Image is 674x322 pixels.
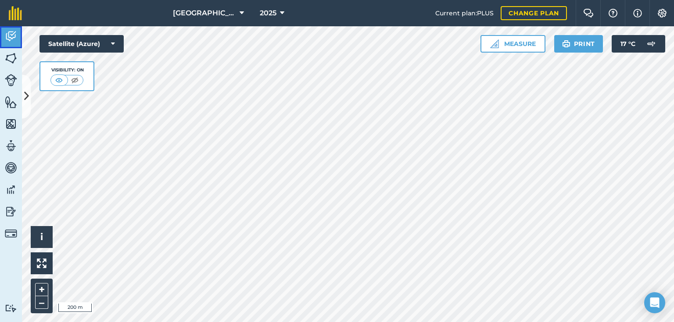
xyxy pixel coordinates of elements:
span: 17 ° C [620,35,635,53]
img: svg+xml;base64,PD94bWwgdmVyc2lvbj0iMS4wIiBlbmNvZGluZz0idXRmLTgiPz4KPCEtLSBHZW5lcmF0b3I6IEFkb2JlIE... [642,35,660,53]
img: svg+xml;base64,PHN2ZyB4bWxucz0iaHR0cDovL3d3dy53My5vcmcvMjAwMC9zdmciIHdpZHRoPSI1NiIgaGVpZ2h0PSI2MC... [5,117,17,131]
div: Open Intercom Messenger [644,292,665,313]
span: i [40,231,43,242]
img: svg+xml;base64,PD94bWwgdmVyc2lvbj0iMS4wIiBlbmNvZGluZz0idXRmLTgiPz4KPCEtLSBHZW5lcmF0b3I6IEFkb2JlIE... [5,74,17,86]
button: i [31,226,53,248]
span: 2025 [260,8,276,18]
img: svg+xml;base64,PD94bWwgdmVyc2lvbj0iMS4wIiBlbmNvZGluZz0idXRmLTgiPz4KPCEtLSBHZW5lcmF0b3I6IEFkb2JlIE... [5,183,17,196]
img: svg+xml;base64,PHN2ZyB4bWxucz0iaHR0cDovL3d3dy53My5vcmcvMjAwMC9zdmciIHdpZHRoPSIxOSIgaGVpZ2h0PSIyNC... [562,39,570,49]
img: Two speech bubbles overlapping with the left bubble in the forefront [583,9,594,18]
span: Current plan : PLUS [435,8,494,18]
img: svg+xml;base64,PD94bWwgdmVyc2lvbj0iMS4wIiBlbmNvZGluZz0idXRmLTgiPz4KPCEtLSBHZW5lcmF0b3I6IEFkb2JlIE... [5,139,17,152]
button: – [35,296,48,309]
img: A cog icon [657,9,667,18]
img: Four arrows, one pointing top left, one top right, one bottom right and the last bottom left [37,258,47,268]
button: Print [554,35,603,53]
img: svg+xml;base64,PD94bWwgdmVyc2lvbj0iMS4wIiBlbmNvZGluZz0idXRmLTgiPz4KPCEtLSBHZW5lcmF0b3I6IEFkb2JlIE... [5,205,17,218]
img: Ruler icon [490,39,499,48]
img: svg+xml;base64,PHN2ZyB4bWxucz0iaHR0cDovL3d3dy53My5vcmcvMjAwMC9zdmciIHdpZHRoPSI1NiIgaGVpZ2h0PSI2MC... [5,52,17,65]
button: Measure [480,35,545,53]
img: svg+xml;base64,PD94bWwgdmVyc2lvbj0iMS4wIiBlbmNvZGluZz0idXRmLTgiPz4KPCEtLSBHZW5lcmF0b3I6IEFkb2JlIE... [5,161,17,174]
img: A question mark icon [608,9,618,18]
img: svg+xml;base64,PD94bWwgdmVyc2lvbj0iMS4wIiBlbmNvZGluZz0idXRmLTgiPz4KPCEtLSBHZW5lcmF0b3I6IEFkb2JlIE... [5,227,17,240]
img: svg+xml;base64,PD94bWwgdmVyc2lvbj0iMS4wIiBlbmNvZGluZz0idXRmLTgiPz4KPCEtLSBHZW5lcmF0b3I6IEFkb2JlIE... [5,304,17,312]
a: Change plan [501,6,567,20]
button: + [35,283,48,296]
button: Satellite (Azure) [39,35,124,53]
img: svg+xml;base64,PD94bWwgdmVyc2lvbj0iMS4wIiBlbmNvZGluZz0idXRmLTgiPz4KPCEtLSBHZW5lcmF0b3I6IEFkb2JlIE... [5,30,17,43]
img: svg+xml;base64,PHN2ZyB4bWxucz0iaHR0cDovL3d3dy53My5vcmcvMjAwMC9zdmciIHdpZHRoPSI1MCIgaGVpZ2h0PSI0MC... [54,76,65,85]
span: [GEOGRAPHIC_DATA] [173,8,236,18]
button: 17 °C [612,35,665,53]
img: svg+xml;base64,PHN2ZyB4bWxucz0iaHR0cDovL3d3dy53My5vcmcvMjAwMC9zdmciIHdpZHRoPSI1MCIgaGVpZ2h0PSI0MC... [69,76,80,85]
img: fieldmargin Logo [9,6,22,20]
img: svg+xml;base64,PHN2ZyB4bWxucz0iaHR0cDovL3d3dy53My5vcmcvMjAwMC9zdmciIHdpZHRoPSI1NiIgaGVpZ2h0PSI2MC... [5,96,17,109]
img: svg+xml;base64,PHN2ZyB4bWxucz0iaHR0cDovL3d3dy53My5vcmcvMjAwMC9zdmciIHdpZHRoPSIxNyIgaGVpZ2h0PSIxNy... [633,8,642,18]
div: Visibility: On [50,67,84,74]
